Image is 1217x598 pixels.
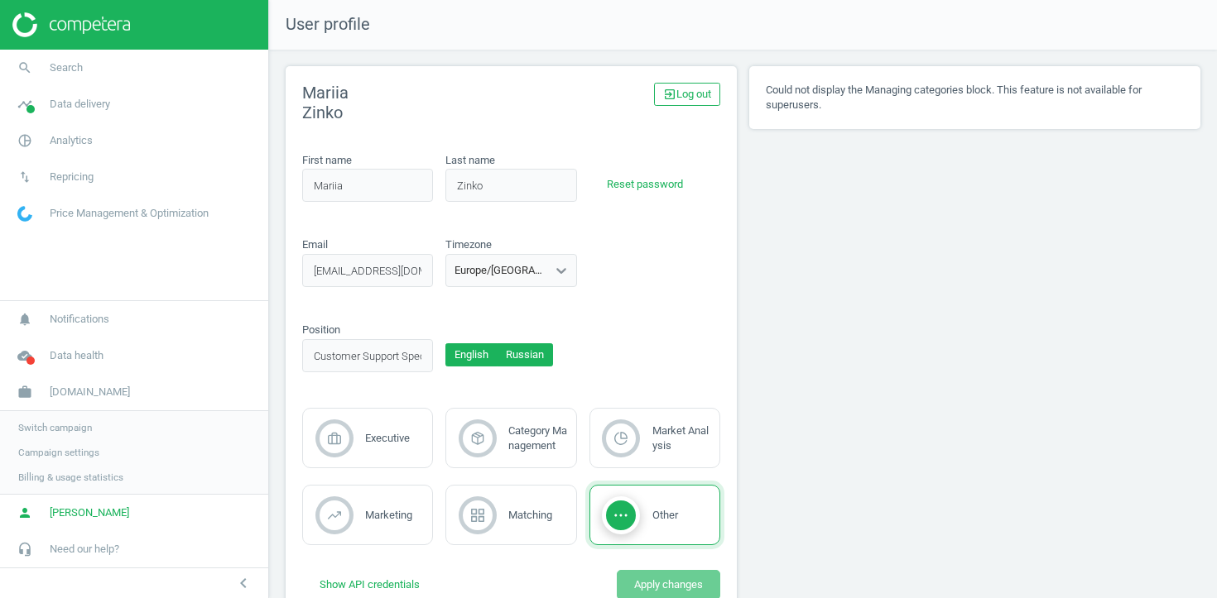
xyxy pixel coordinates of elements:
[766,83,1184,112] p: Could not display the Managing categories block. This feature is not available for superusers.
[302,254,433,287] input: email_placeholder
[508,509,552,521] span: Matching
[9,304,41,335] i: notifications
[302,237,328,252] label: Email
[663,87,711,102] span: Log out
[9,125,41,156] i: pie_chart_outlined
[12,12,130,37] img: ajHJNr6hYgQAAAAASUVORK5CYII=
[50,505,129,520] span: [PERSON_NAME]
[445,237,492,252] label: Timezone
[50,97,110,112] span: Data delivery
[652,424,709,452] span: Market Analysis
[50,206,209,221] span: Price Management & Optimization
[18,471,123,484] span: Billing & usage statistics
[445,169,576,202] input: last_name_placeholder
[9,376,41,408] i: work
[663,88,676,101] i: exit_to_app
[654,83,720,106] a: exit_to_appLog out
[18,421,92,434] span: Switch campaign
[269,13,370,36] span: User profile
[50,133,93,148] span: Analytics
[302,323,340,337] label: Position
[302,83,505,122] h2: Mariia Zinko
[18,446,99,459] span: Campaign settings
[223,572,264,594] button: chevron_left
[233,573,253,593] i: chevron_left
[508,424,567,452] span: Category Management
[365,509,412,521] span: Marketing
[9,161,41,193] i: swap_vert
[445,343,498,366] button: English
[455,263,547,278] div: Europe/[GEOGRAPHIC_DATA]
[497,343,553,366] button: Russian
[50,542,119,557] span: Need our help?
[302,169,433,202] input: first_name_placeholder
[50,60,83,75] span: Search
[17,206,32,222] img: wGWNvw8QSZomAAAAABJRU5ErkJggg==
[589,170,700,199] button: Reset password
[50,312,109,327] span: Notifications
[302,153,352,168] label: First name
[9,497,41,529] i: person
[9,533,41,565] i: headset_mic
[365,432,410,444] span: Executive
[652,509,678,521] span: Other
[50,170,94,184] span: Repricing
[9,52,41,84] i: search
[9,340,41,371] i: cloud_done
[9,89,41,120] i: timeline
[445,153,495,168] label: Last name
[302,339,433,372] input: position
[50,385,130,399] span: [DOMAIN_NAME]
[50,348,103,363] span: Data health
